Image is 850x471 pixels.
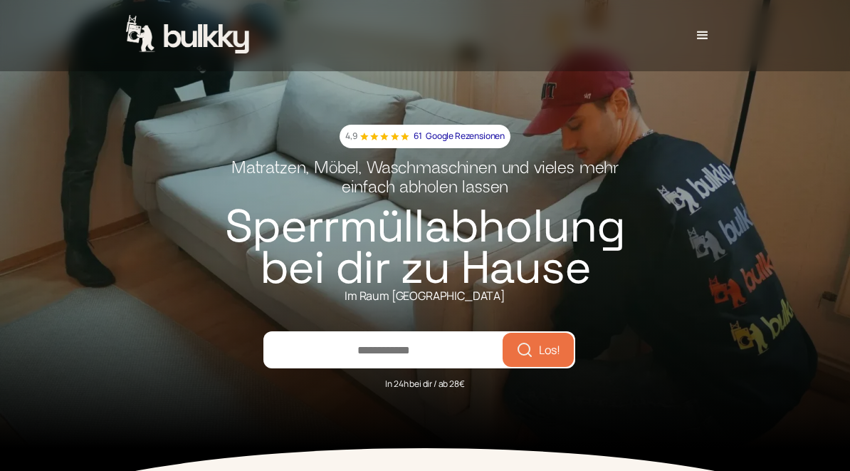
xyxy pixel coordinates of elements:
[231,160,619,207] h2: Matratzen, Möbel, Waschmaschinen und vieles mehr einfach abholen lassen
[505,336,571,364] button: Los!
[385,368,464,392] div: In 24h bei dir / ab 28€
[220,206,630,288] h1: Sperrmüllabholung bei dir zu Hause
[345,129,357,144] p: 4,9
[681,14,724,57] div: menu
[126,15,251,56] a: home
[345,289,505,304] div: Im Raum [GEOGRAPHIC_DATA]
[539,344,560,356] span: Los!
[414,129,422,144] p: 61
[426,129,505,144] p: Google Rezensionen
